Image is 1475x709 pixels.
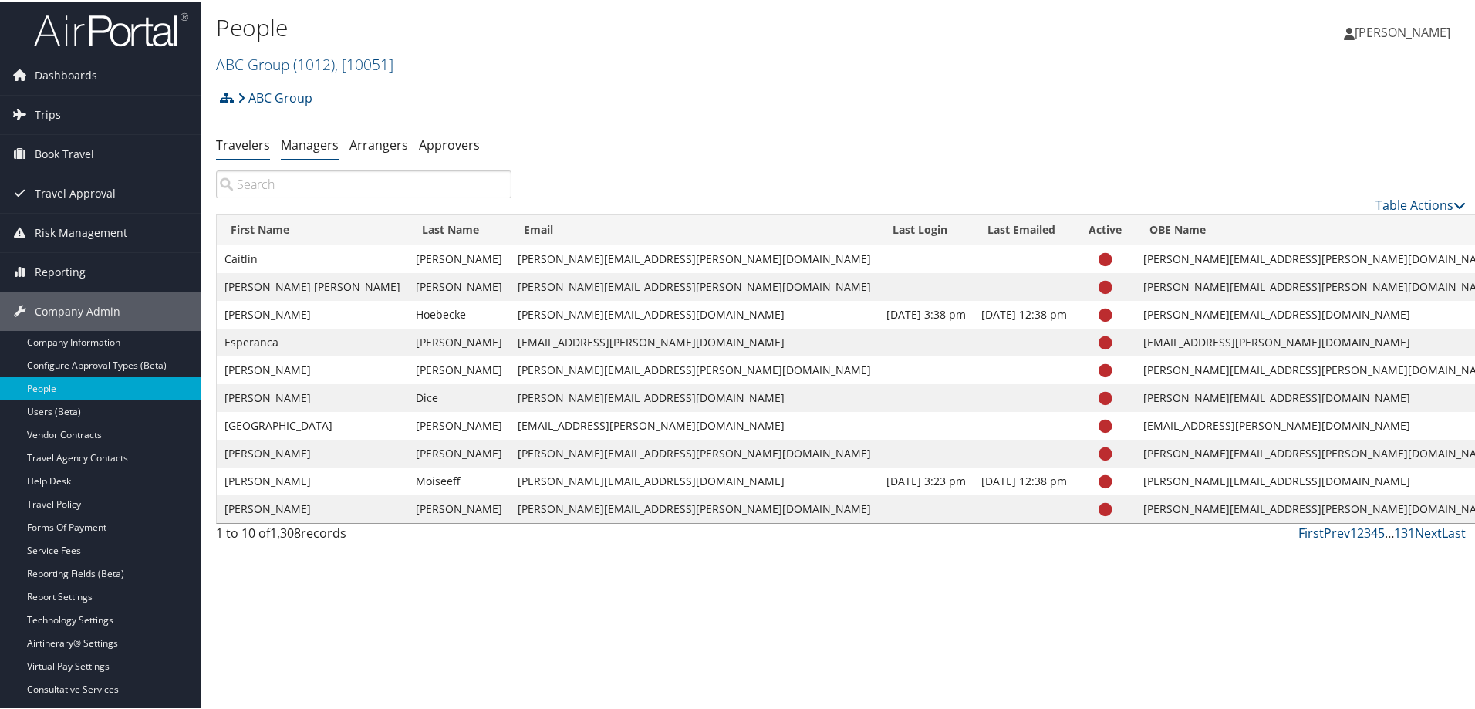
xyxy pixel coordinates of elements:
th: Last Login: activate to sort column ascending [879,214,974,244]
th: First Name: activate to sort column ascending [217,214,408,244]
td: [PERSON_NAME] [408,438,510,466]
td: [PERSON_NAME] [408,272,510,299]
td: Hoebecke [408,299,510,327]
img: airportal-logo.png [34,10,188,46]
a: Managers [281,135,339,152]
td: [PERSON_NAME] [217,494,408,522]
span: 1,308 [270,523,301,540]
span: Book Travel [35,133,94,172]
a: [PERSON_NAME] [1344,8,1466,54]
td: [DATE] 12:38 pm [974,299,1075,327]
span: Reporting [35,252,86,290]
td: [PERSON_NAME][EMAIL_ADDRESS][DOMAIN_NAME] [510,466,879,494]
td: [EMAIL_ADDRESS][PERSON_NAME][DOMAIN_NAME] [510,327,879,355]
span: , [ 10051 ] [335,52,393,73]
span: Company Admin [35,291,120,329]
td: [GEOGRAPHIC_DATA] [217,410,408,438]
span: ( 1012 ) [293,52,335,73]
h1: People [216,10,1049,42]
td: [PERSON_NAME][EMAIL_ADDRESS][PERSON_NAME][DOMAIN_NAME] [510,438,879,466]
td: [PERSON_NAME] [408,494,510,522]
th: Email: activate to sort column ascending [510,214,879,244]
td: [PERSON_NAME] [408,355,510,383]
a: 5 [1378,523,1385,540]
td: [DATE] 12:38 pm [974,466,1075,494]
span: Travel Approval [35,173,116,211]
span: Risk Management [35,212,127,251]
th: Last Name: activate to sort column ascending [408,214,510,244]
td: [PERSON_NAME] [408,244,510,272]
td: [PERSON_NAME] [PERSON_NAME] [217,272,408,299]
a: ABC Group [238,81,312,112]
td: Dice [408,383,510,410]
td: [PERSON_NAME] [217,299,408,327]
td: [PERSON_NAME] [408,327,510,355]
td: [PERSON_NAME] [217,355,408,383]
td: [EMAIL_ADDRESS][PERSON_NAME][DOMAIN_NAME] [510,410,879,438]
a: 4 [1371,523,1378,540]
span: Dashboards [35,55,97,93]
th: Last Emailed: activate to sort column ascending [974,214,1075,244]
a: ABC Group [216,52,393,73]
td: [PERSON_NAME] [217,466,408,494]
td: [DATE] 3:38 pm [879,299,974,327]
a: Table Actions [1375,195,1466,212]
span: [PERSON_NAME] [1355,22,1450,39]
a: 131 [1394,523,1415,540]
td: [PERSON_NAME] [408,410,510,438]
a: 1 [1350,523,1357,540]
a: 2 [1357,523,1364,540]
td: [PERSON_NAME][EMAIL_ADDRESS][DOMAIN_NAME] [510,299,879,327]
span: … [1385,523,1394,540]
a: Arrangers [349,135,408,152]
th: Active: activate to sort column descending [1075,214,1136,244]
a: Travelers [216,135,270,152]
td: [PERSON_NAME] [217,383,408,410]
td: [PERSON_NAME] [217,438,408,466]
a: First [1298,523,1324,540]
td: [PERSON_NAME][EMAIL_ADDRESS][PERSON_NAME][DOMAIN_NAME] [510,244,879,272]
td: Moiseeff [408,466,510,494]
td: [PERSON_NAME][EMAIL_ADDRESS][PERSON_NAME][DOMAIN_NAME] [510,494,879,522]
td: [PERSON_NAME][EMAIL_ADDRESS][PERSON_NAME][DOMAIN_NAME] [510,355,879,383]
td: [DATE] 3:23 pm [879,466,974,494]
td: [PERSON_NAME][EMAIL_ADDRESS][DOMAIN_NAME] [510,383,879,410]
a: 3 [1364,523,1371,540]
a: Approvers [419,135,480,152]
span: Trips [35,94,61,133]
a: Prev [1324,523,1350,540]
div: 1 to 10 of records [216,522,511,549]
td: Caitlin [217,244,408,272]
a: Last [1442,523,1466,540]
td: Esperanca [217,327,408,355]
a: Next [1415,523,1442,540]
input: Search [216,169,511,197]
td: [PERSON_NAME][EMAIL_ADDRESS][PERSON_NAME][DOMAIN_NAME] [510,272,879,299]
